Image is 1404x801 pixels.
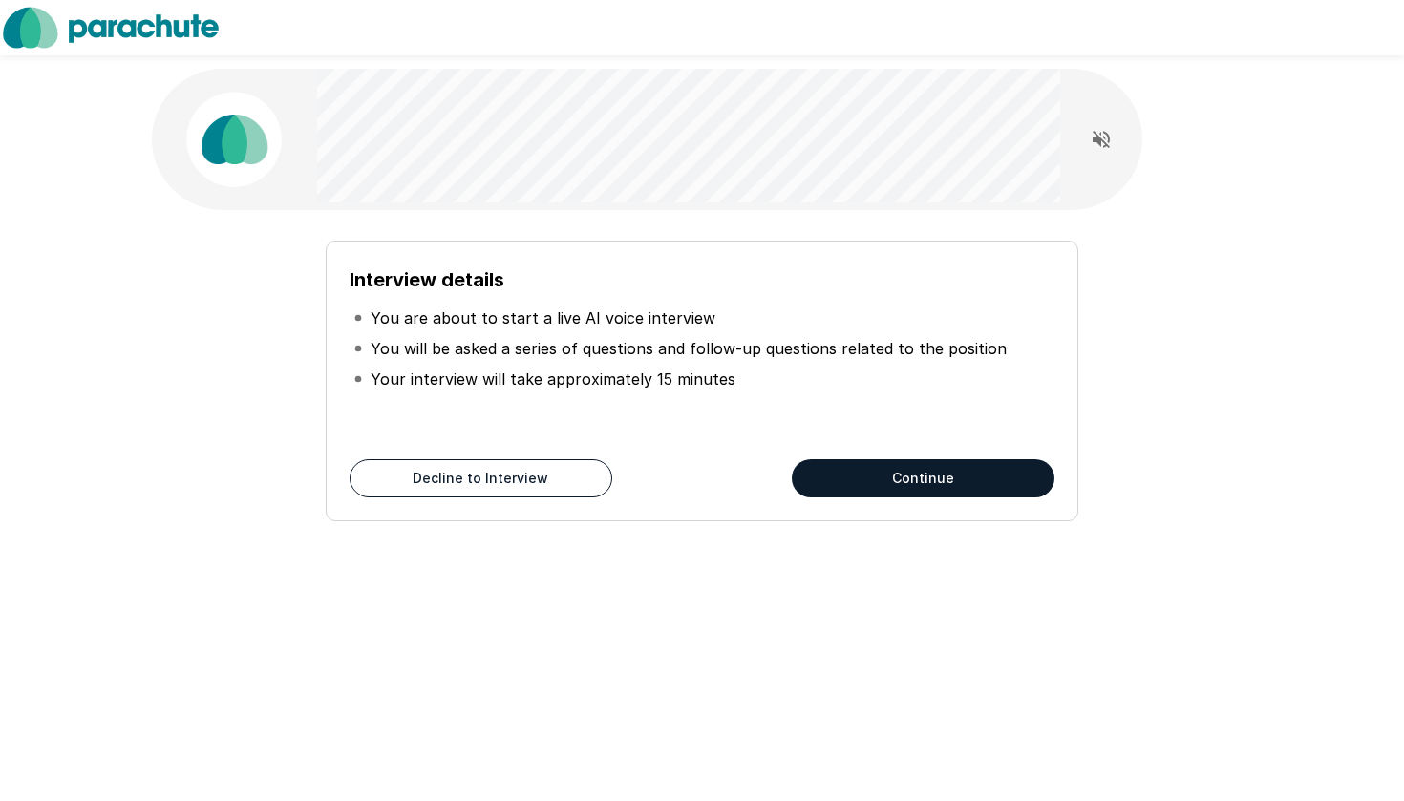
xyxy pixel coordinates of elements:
[371,306,715,329] p: You are about to start a live AI voice interview
[186,92,282,187] img: parachute_avatar.png
[350,268,504,291] b: Interview details
[792,459,1054,497] button: Continue
[371,337,1007,360] p: You will be asked a series of questions and follow-up questions related to the position
[350,459,612,497] button: Decline to Interview
[1082,120,1120,158] button: Read questions aloud
[371,368,735,390] p: Your interview will take approximately 15 minutes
